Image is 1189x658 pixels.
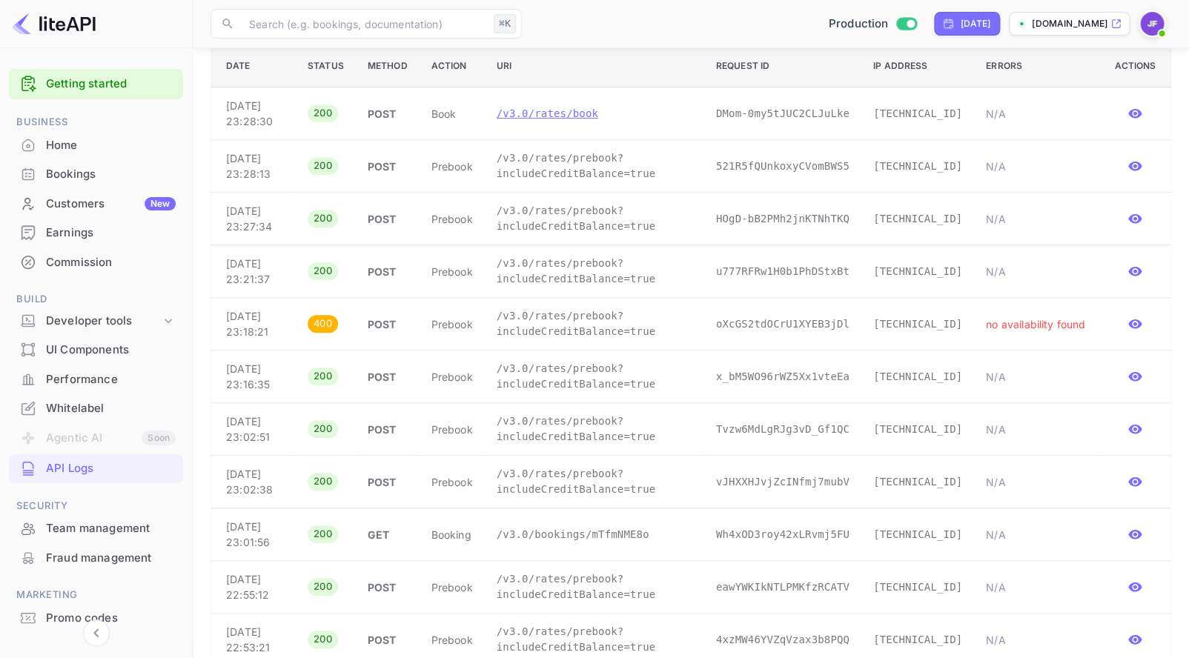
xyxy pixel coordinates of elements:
[9,544,183,573] div: Fraud management
[716,527,849,542] p: Wh4xOD3roy42xLRvmj5FU
[431,527,473,542] p: booking
[368,632,408,648] p: POST
[9,131,183,159] a: Home
[46,254,176,271] div: Commission
[873,316,962,332] p: [TECHNICAL_ID]
[497,466,692,497] p: /v3.0/rates/prebook?includeCreditBalance=true
[1032,17,1107,30] p: [DOMAIN_NAME]
[226,256,284,287] p: [DATE] 23:21:37
[986,422,1090,437] p: N/A
[46,342,176,359] div: UI Components
[368,369,408,385] p: POST
[46,137,176,154] div: Home
[9,454,183,483] div: API Logs
[873,474,962,490] p: [TECHNICAL_ID]
[823,16,923,33] div: Switch to Sandbox mode
[873,159,962,174] p: [TECHNICAL_ID]
[704,45,861,87] th: Request ID
[9,365,183,394] div: Performance
[12,12,96,36] img: LiteAPI logo
[226,466,284,497] p: [DATE] 23:02:38
[9,248,183,277] div: Commission
[431,632,473,648] p: prebook
[9,69,183,99] div: Getting started
[308,474,338,489] span: 200
[226,571,284,602] p: [DATE] 22:55:12
[368,527,408,542] p: GET
[368,422,408,437] p: POST
[497,413,692,445] p: /v3.0/rates/prebook?includeCreditBalance=true
[420,45,485,87] th: Action
[716,159,849,174] p: 521R5fQUnkoxyCVomBWS5
[9,394,183,423] div: Whitelabel
[986,211,1090,227] p: N/A
[497,308,692,339] p: /v3.0/rates/prebook?includeCreditBalance=true
[46,520,176,537] div: Team management
[211,45,296,87] th: Date
[46,610,176,627] div: Promo codes
[296,45,356,87] th: Status
[46,371,176,388] div: Performance
[308,369,338,384] span: 200
[986,369,1090,385] p: N/A
[46,196,176,213] div: Customers
[9,336,183,363] a: UI Components
[716,422,849,437] p: Tvzw6MdLgRJg3vD_Gf1QC
[873,632,962,648] p: [TECHNICAL_ID]
[431,211,473,227] p: prebook
[873,579,962,595] p: [TECHNICAL_ID]
[46,76,176,93] a: Getting started
[308,106,338,121] span: 200
[960,17,990,30] div: [DATE]
[431,579,473,595] p: prebook
[873,422,962,437] p: [TECHNICAL_ID]
[497,527,692,542] p: /v3.0/bookings/mTfmNME8o
[145,197,176,210] div: New
[226,308,284,339] p: [DATE] 23:18:21
[716,264,849,279] p: u777RFRw1H0b1PhDStxBt
[1102,45,1170,87] th: Actions
[240,9,488,39] input: Search (e.g. bookings, documentation)
[226,361,284,392] p: [DATE] 23:16:35
[9,219,183,246] a: Earnings
[873,264,962,279] p: [TECHNICAL_ID]
[829,16,889,33] span: Production
[873,211,962,227] p: [TECHNICAL_ID]
[9,394,183,422] a: Whitelabel
[46,400,176,417] div: Whitelabel
[873,106,962,122] p: [TECHNICAL_ID]
[9,291,183,308] span: Build
[986,159,1090,174] p: N/A
[308,632,338,647] span: 200
[368,579,408,595] p: POST
[9,498,183,514] span: Security
[9,131,183,160] div: Home
[308,422,338,436] span: 200
[368,159,408,174] p: POST
[46,460,176,477] div: API Logs
[308,527,338,542] span: 200
[9,308,183,334] div: Developer tools
[9,190,183,219] div: CustomersNew
[9,604,183,631] a: Promo codes
[226,624,284,655] p: [DATE] 22:53:21
[986,474,1090,490] p: N/A
[356,45,420,87] th: Method
[368,106,408,122] p: POST
[226,203,284,234] p: [DATE] 23:27:34
[46,550,176,567] div: Fraud management
[497,150,692,182] p: /v3.0/rates/prebook?includeCreditBalance=true
[9,365,183,393] a: Performance
[974,45,1102,87] th: Errors
[9,587,183,603] span: Marketing
[226,413,284,445] p: [DATE] 23:02:51
[431,422,473,437] p: prebook
[1140,12,1164,36] img: Jenny Frimer
[716,474,849,490] p: vJHXXHJvjZcINfmj7mubV
[986,106,1090,122] p: N/A
[9,454,183,482] a: API Logs
[368,264,408,279] p: POST
[497,256,692,287] p: /v3.0/rates/prebook?includeCreditBalance=true
[873,369,962,385] p: [TECHNICAL_ID]
[226,150,284,182] p: [DATE] 23:28:13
